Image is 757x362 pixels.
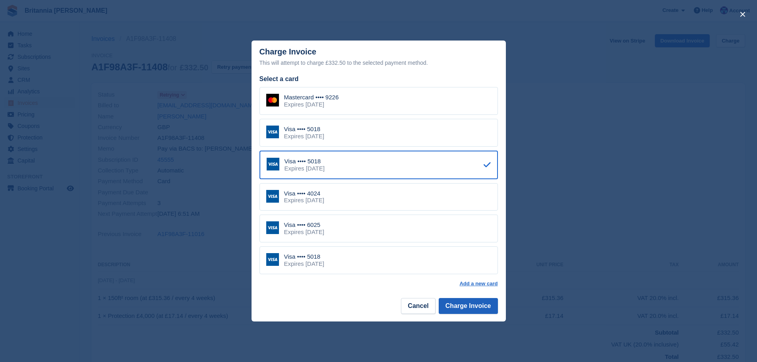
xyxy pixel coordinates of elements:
div: Visa •••• 6025 [284,221,324,228]
div: Expires [DATE] [284,133,324,140]
a: Add a new card [459,281,498,287]
div: Mastercard •••• 9226 [284,94,339,101]
div: Charge Invoice [259,47,498,68]
div: Select a card [259,74,498,84]
div: Visa •••• 4024 [284,190,324,197]
button: Cancel [401,298,435,314]
img: Mastercard Logo [266,94,279,106]
img: Visa Logo [266,126,279,138]
img: Visa Logo [267,158,279,170]
img: Visa Logo [266,190,279,203]
div: Visa •••• 5018 [285,158,325,165]
img: Visa Logo [266,221,279,234]
div: Expires [DATE] [285,165,325,172]
div: Expires [DATE] [284,197,324,204]
div: Visa •••• 5018 [284,253,324,260]
div: Expires [DATE] [284,228,324,236]
div: Expires [DATE] [284,260,324,267]
button: close [736,8,749,21]
img: Visa Logo [266,253,279,266]
button: Charge Invoice [439,298,498,314]
div: Visa •••• 5018 [284,126,324,133]
div: Expires [DATE] [284,101,339,108]
div: This will attempt to charge £332.50 to the selected payment method. [259,58,498,68]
